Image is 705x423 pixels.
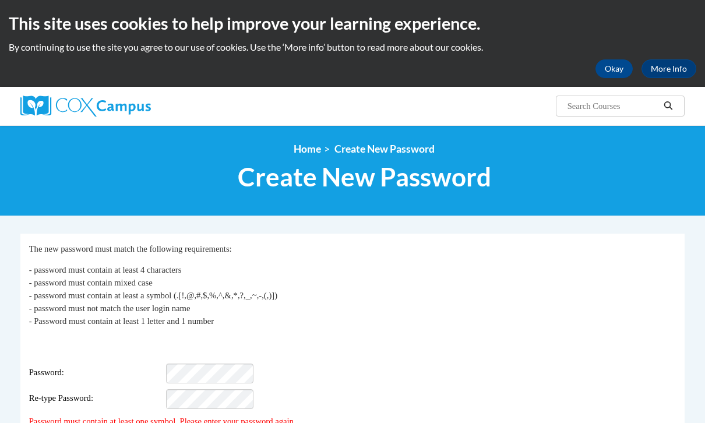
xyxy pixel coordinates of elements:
[9,41,696,54] p: By continuing to use the site you agree to our use of cookies. Use the ‘More info’ button to read...
[29,392,164,405] span: Re-type Password:
[29,265,277,326] span: - password must contain at least 4 characters - password must contain mixed case - password must ...
[294,143,321,155] a: Home
[29,244,232,253] span: The new password must match the following requirements:
[566,99,660,113] input: Search Courses
[29,366,164,379] span: Password:
[20,96,151,117] img: Cox Campus
[595,59,633,78] button: Okay
[238,161,491,192] span: Create New Password
[641,59,696,78] a: More Info
[9,12,696,35] h2: This site uses cookies to help improve your learning experience.
[20,96,230,117] a: Cox Campus
[334,143,435,155] span: Create New Password
[660,99,677,113] button: Search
